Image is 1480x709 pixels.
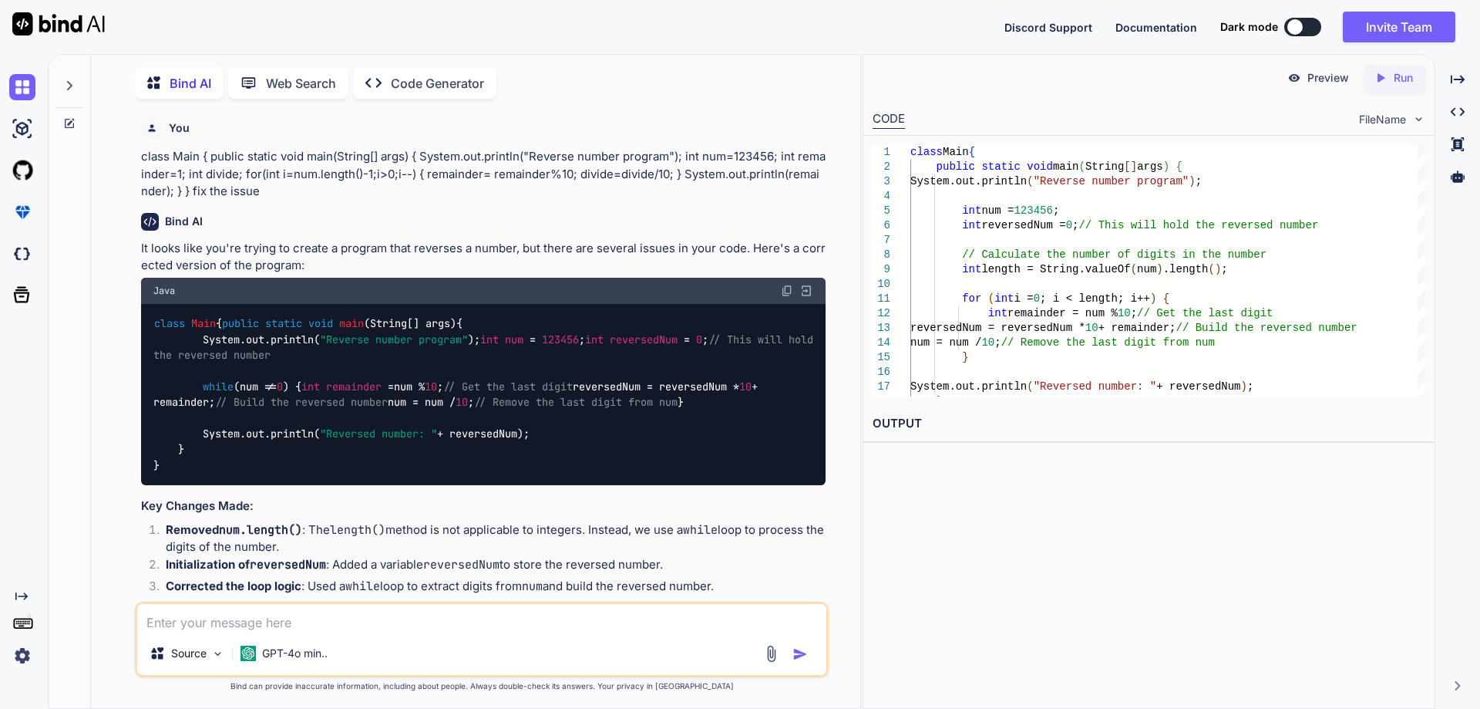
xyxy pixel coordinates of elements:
[1098,322,1176,334] span: + remainder;
[388,380,394,393] span: =
[873,248,890,262] div: 8
[9,199,35,225] img: premium
[153,578,826,599] li: : Used a loop to extract digits from and build the reversed number.
[1412,113,1425,126] img: chevron down
[171,646,207,661] p: Source
[994,292,1014,305] span: int
[153,333,819,362] span: // This will hold the reversed number
[1221,263,1227,275] span: ;
[277,380,283,393] span: 0
[968,146,974,158] span: {
[301,380,320,393] span: int
[1027,175,1033,187] span: (
[166,522,302,537] strong: Removed
[308,317,333,331] span: void
[873,277,890,292] div: 10
[962,351,968,363] span: }
[1130,263,1136,275] span: (
[1085,322,1098,334] span: 10
[474,395,678,409] span: // Remove the last digit from num
[910,146,943,158] span: class
[1137,307,1273,319] span: // Get the last digit
[266,74,336,93] p: Web Search
[153,599,826,621] li: : Changed the output to display the reversed number clearly.
[962,263,981,275] span: int
[1307,70,1349,86] p: Preview
[1085,160,1124,173] span: String
[240,646,256,661] img: GPT-4o mini
[9,157,35,184] img: githubLight
[1130,307,1136,319] span: ;
[585,333,604,346] span: int
[191,317,216,331] span: Main
[981,263,1130,275] span: length = String.valueOf
[530,333,536,346] span: =
[762,645,780,663] img: attachment
[12,12,105,35] img: Bind AI
[873,189,890,204] div: 4
[1137,263,1156,275] span: num
[203,380,234,393] span: while
[739,380,752,393] span: 10
[339,317,364,331] span: main
[443,380,573,393] span: // Get the last digit
[873,233,890,248] div: 7
[1208,263,1214,275] span: (
[1176,322,1357,334] span: // Build the reversed number
[873,204,890,218] div: 5
[873,145,890,160] div: 1
[994,336,1001,349] span: ;
[1001,336,1214,349] span: // Remove the last digit from num
[480,333,499,346] span: int
[873,306,890,321] div: 12
[873,218,890,233] div: 6
[1156,263,1162,275] span: )
[863,406,1435,442] h2: OUTPUT
[936,395,942,407] span: }
[154,317,185,331] span: class
[1033,380,1156,393] span: "Reversed number: "
[910,336,981,349] span: num = num /
[1195,175,1201,187] span: ;
[1072,219,1078,231] span: ;
[9,643,35,669] img: settings
[1053,160,1079,173] span: main
[873,160,890,174] div: 2
[683,522,718,538] code: while
[1162,160,1169,173] span: )
[391,74,484,93] p: Code Generator
[9,74,35,100] img: chat
[792,647,808,662] img: icon
[1078,160,1085,173] span: (
[1359,112,1406,127] span: FileName
[262,646,328,661] p: GPT-4o min..
[153,316,819,473] code: { { System.out.println( ); ; ; (num != ) { num % ; reversedNum = reversedNum * + remainder; num =...
[962,248,1266,261] span: // Calculate the number of digits in the number
[1156,380,1240,393] span: + reversedNum
[873,380,890,394] div: 17
[799,284,813,298] img: Open in Browser
[542,333,579,346] span: 123456
[1014,292,1033,305] span: i =
[873,365,890,380] div: 16
[215,395,388,409] span: // Build the reversed number
[326,380,382,393] span: remainder
[1027,380,1033,393] span: (
[522,579,543,594] code: num
[873,262,890,277] div: 9
[330,522,385,538] code: length()
[222,317,259,331] span: public
[1130,160,1136,173] span: ]
[456,395,468,409] span: 10
[165,214,203,229] h6: Bind AI
[1287,71,1301,85] img: preview
[425,380,437,393] span: 10
[320,427,437,441] span: "Reversed number: "
[1078,219,1318,231] span: // This will hold the reversed number
[1150,292,1156,305] span: )
[9,116,35,142] img: ai-studio
[987,307,1007,319] span: int
[873,394,890,409] div: 18
[135,680,829,692] p: Bind can provide inaccurate information, including about people. Always double-check its answers....
[1007,307,1118,319] span: remainder = num %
